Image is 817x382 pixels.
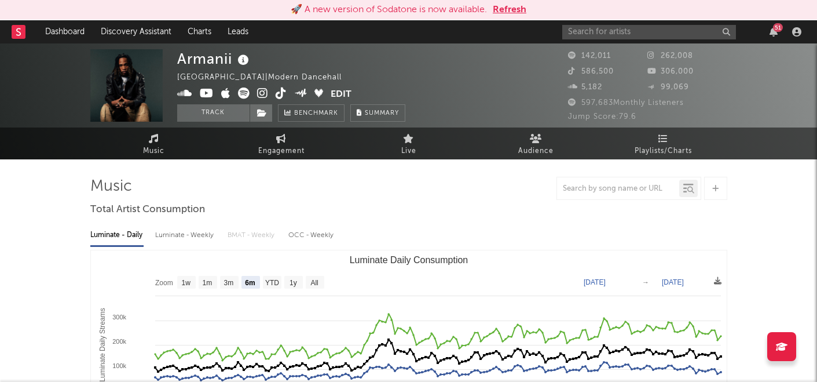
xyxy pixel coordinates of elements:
text: [DATE] [584,278,606,286]
a: Charts [179,20,219,43]
div: 51 [773,23,783,32]
span: Music [143,144,164,158]
text: → [642,278,649,286]
text: [DATE] [662,278,684,286]
text: Luminate Daily Consumption [349,255,468,265]
span: 306,000 [647,68,694,75]
button: Edit [331,88,351,102]
a: Audience [472,128,600,159]
span: 5,182 [568,83,602,91]
span: 99,069 [647,83,689,91]
span: 597,683 Monthly Listeners [568,99,684,107]
text: 1m [202,279,212,287]
a: Engagement [218,128,345,159]
span: 586,500 [568,68,614,75]
span: 262,008 [647,52,693,60]
span: Total Artist Consumption [90,203,205,217]
span: Summary [365,110,399,117]
button: Refresh [493,3,526,17]
span: 142,011 [568,52,611,60]
button: Track [177,104,250,122]
text: 300k [112,314,126,321]
div: [GEOGRAPHIC_DATA] | Modern Dancehall [177,71,355,85]
span: Audience [518,144,554,158]
div: 🚀 A new version of Sodatone is now available. [291,3,487,17]
span: Engagement [258,144,305,158]
text: 3m [224,279,233,287]
div: Luminate - Daily [90,225,144,245]
text: 100k [112,362,126,369]
a: Playlists/Charts [600,128,727,159]
text: Luminate Daily Streams [98,308,106,381]
a: Dashboard [37,20,93,43]
text: YTD [265,279,279,287]
text: 1y [290,279,297,287]
text: 1w [181,279,190,287]
span: Benchmark [294,107,338,121]
button: 51 [770,27,778,37]
a: Leads [219,20,257,43]
a: Music [90,128,218,159]
input: Search by song name or URL [557,184,679,194]
div: Luminate - Weekly [155,225,216,245]
a: Live [345,128,472,159]
span: Jump Score: 79.6 [568,113,636,121]
text: All [310,279,318,287]
div: OCC - Weekly [288,225,335,245]
input: Search for artists [562,25,736,39]
a: Discovery Assistant [93,20,179,43]
text: 6m [245,279,255,287]
button: Summary [350,104,405,122]
span: Live [401,144,416,158]
a: Benchmark [278,104,345,122]
div: Armanii [177,49,252,68]
span: Playlists/Charts [635,144,692,158]
text: 200k [112,338,126,345]
text: Zoom [155,279,173,287]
